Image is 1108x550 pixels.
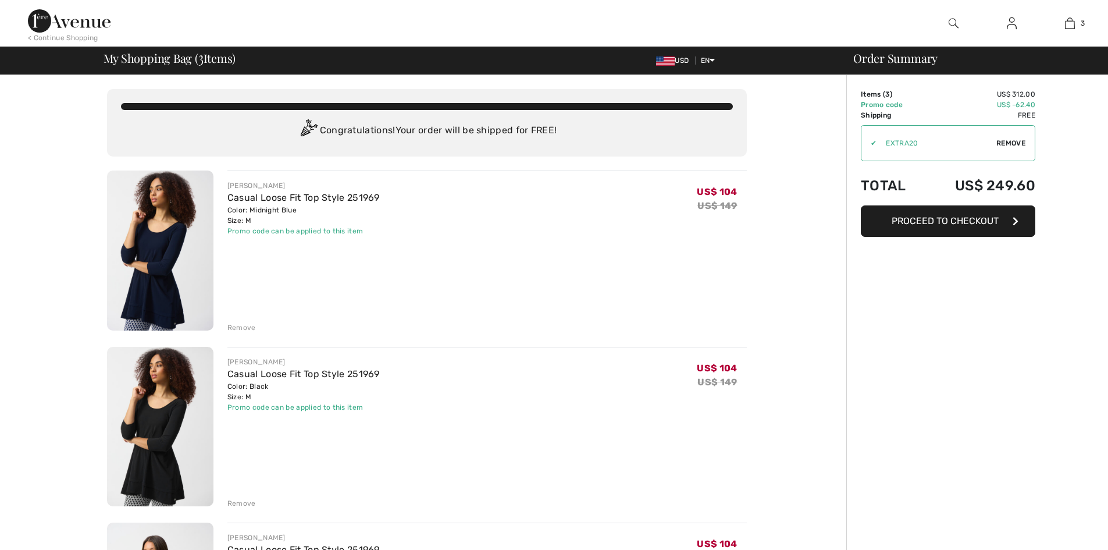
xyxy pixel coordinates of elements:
[227,357,380,367] div: [PERSON_NAME]
[861,110,924,120] td: Shipping
[227,498,256,509] div: Remove
[861,166,924,205] td: Total
[701,56,715,65] span: EN
[107,347,213,507] img: Casual Loose Fit Top Style 251969
[227,368,380,379] a: Casual Loose Fit Top Style 251969
[297,119,320,143] img: Congratulation2.svg
[227,402,380,413] div: Promo code can be applied to this item
[227,533,380,543] div: [PERSON_NAME]
[877,126,996,161] input: Promo code
[227,381,380,402] div: Color: Black Size: M
[227,180,380,191] div: [PERSON_NAME]
[28,9,111,33] img: 1ère Avenue
[697,186,737,197] span: US$ 104
[997,16,1026,31] a: Sign In
[861,89,924,100] td: Items ( )
[227,322,256,333] div: Remove
[656,56,675,66] img: US Dollar
[885,90,890,98] span: 3
[1007,16,1017,30] img: My Info
[121,119,733,143] div: Congratulations! Your order will be shipped for FREE!
[697,377,737,388] s: US$ 149
[697,538,737,549] span: US$ 104
[861,100,924,110] td: Promo code
[1081,18,1085,29] span: 3
[28,33,98,43] div: < Continue Shopping
[104,52,236,64] span: My Shopping Bag ( Items)
[949,16,959,30] img: search the website
[924,100,1035,110] td: US$ -62.40
[861,205,1035,237] button: Proceed to Checkout
[924,110,1035,120] td: Free
[892,215,999,226] span: Proceed to Checkout
[107,171,213,331] img: Casual Loose Fit Top Style 251969
[1065,16,1075,30] img: My Bag
[924,89,1035,100] td: US$ 312.00
[839,52,1101,64] div: Order Summary
[924,166,1035,205] td: US$ 249.60
[656,56,693,65] span: USD
[227,226,380,236] div: Promo code can be applied to this item
[198,49,204,65] span: 3
[861,138,877,148] div: ✔
[227,192,380,203] a: Casual Loose Fit Top Style 251969
[697,363,737,374] span: US$ 104
[697,200,737,211] s: US$ 149
[1041,16,1098,30] a: 3
[996,138,1025,148] span: Remove
[227,205,380,226] div: Color: Midnight Blue Size: M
